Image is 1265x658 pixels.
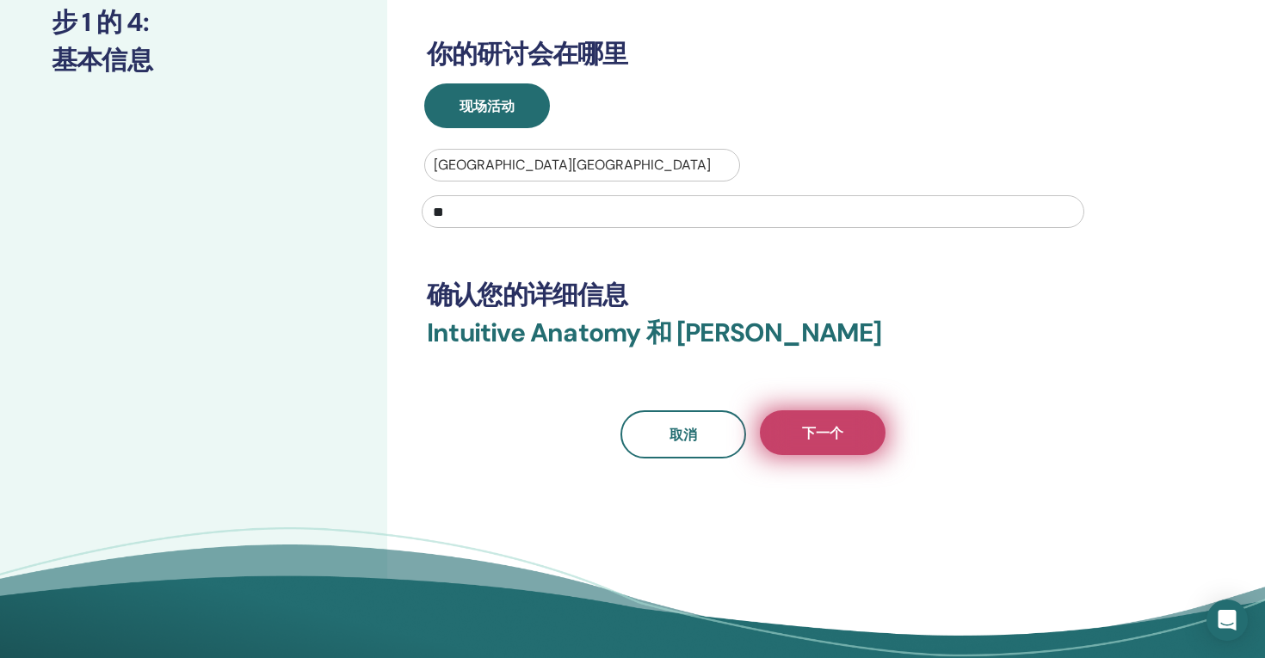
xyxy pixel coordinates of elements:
span: 现场活动 [460,97,515,115]
h3: 基本信息 [52,45,336,76]
h3: 你的研讨会在哪里 [427,39,1079,70]
span: 下一个 [802,424,843,442]
a: 取消 [620,410,746,458]
h3: 步 1 的 4 : [52,7,336,38]
div: Open Intercom Messenger [1206,600,1248,641]
span: 取消 [670,426,697,444]
button: 下一个 [760,410,885,455]
h3: Intuitive Anatomy 和 [PERSON_NAME] [427,317,1079,369]
h3: 确认您的详细信息 [427,280,1079,311]
button: 现场活动 [424,83,550,128]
